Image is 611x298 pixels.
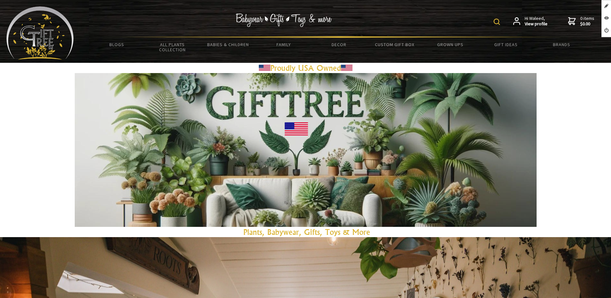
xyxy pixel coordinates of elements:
a: Grown Ups [422,38,478,51]
a: 0 items$0.00 [568,16,594,27]
a: Custom Gift Box [367,38,422,51]
a: Gift Ideas [478,38,534,51]
img: Babyware - Gifts - Toys and more... [6,6,74,60]
img: Babywear - Gifts - Toys & more [236,13,332,27]
a: Brands [534,38,589,51]
strong: View profile [525,21,547,27]
span: Hi Waleed, [525,16,547,27]
a: Decor [311,38,367,51]
span: 0 items [580,15,594,27]
a: Plants, Babywear, Gifts, Toys & Mor [243,227,366,237]
img: product search [494,19,500,25]
a: All Plants Collection [145,38,200,56]
a: Babies & Children [200,38,256,51]
a: Hi Waleed,View profile [513,16,547,27]
strong: $0.00 [580,21,594,27]
a: Family [256,38,311,51]
a: BLOGS [89,38,145,51]
a: Proudly USA Owned [270,63,341,73]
